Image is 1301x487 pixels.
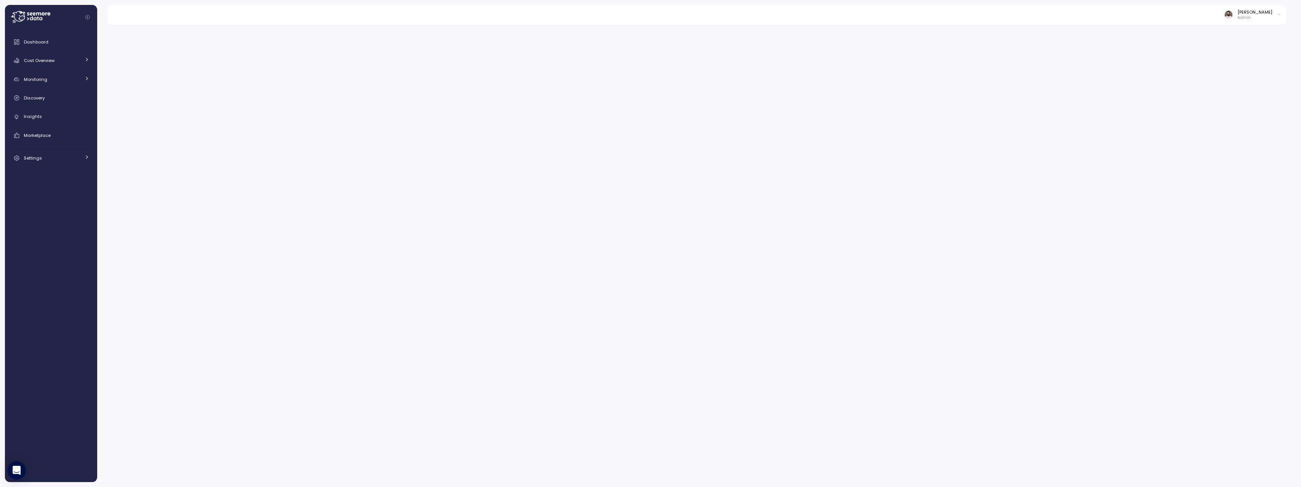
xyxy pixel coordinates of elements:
[1237,9,1272,15] div: [PERSON_NAME]
[1237,15,1272,20] p: Admin
[8,150,94,166] a: Settings
[24,57,54,64] span: Cost Overview
[8,90,94,105] a: Discovery
[24,132,51,138] span: Marketplace
[8,128,94,143] a: Marketplace
[8,34,94,50] a: Dashboard
[83,14,92,20] button: Collapse navigation
[24,113,42,119] span: Insights
[8,72,94,87] a: Monitoring
[8,461,26,479] div: Open Intercom Messenger
[8,53,94,68] a: Cost Overview
[24,155,42,161] span: Settings
[24,39,48,45] span: Dashboard
[1225,11,1233,19] img: ACg8ocLskjvUhBDgxtSFCRx4ztb74ewwa1VrVEuDBD_Ho1mrTsQB-QE=s96-c
[24,95,45,101] span: Discovery
[24,76,47,82] span: Monitoring
[8,109,94,124] a: Insights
